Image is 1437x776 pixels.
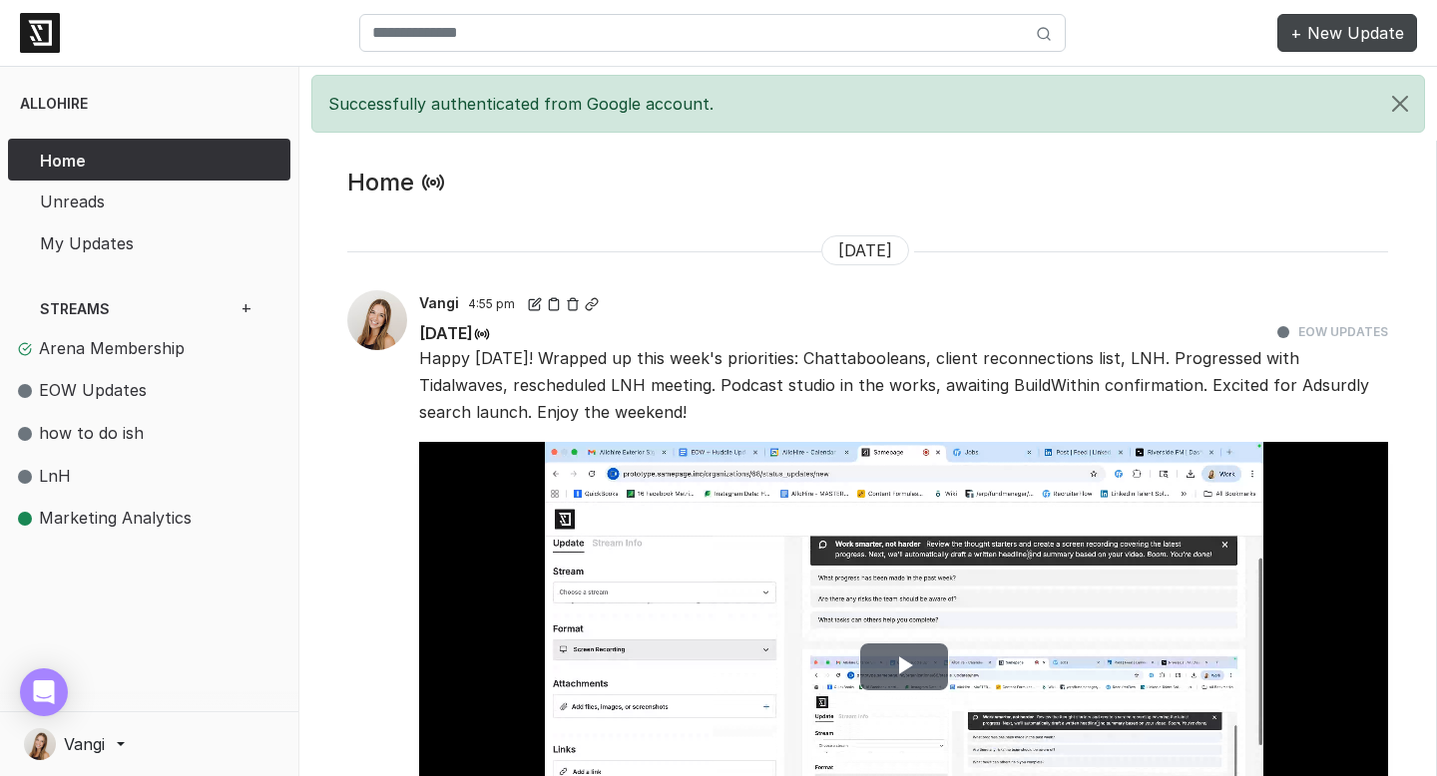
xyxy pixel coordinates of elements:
[347,290,407,350] img: Vangi Mitchell
[40,149,230,173] span: Home
[219,287,274,327] a: +
[20,668,68,716] div: Open Intercom Messenger
[859,642,949,691] button: Play Video
[18,464,230,490] span: LnH
[20,13,60,53] img: logo-6ba331977e59facfbff2947a2e854c94a5e6b03243a11af005d3916e8cc67d17.png
[24,287,214,327] a: Streams
[18,421,230,447] span: how to do ish
[8,498,274,541] a: Marketing Analytics
[20,95,88,112] span: AlloHire
[39,380,147,400] span: EOW Updates
[39,423,144,443] span: how to do ish
[40,231,230,255] span: My Updates
[39,508,192,528] span: Marketing Analytics
[40,298,198,319] span: Streams
[1298,324,1388,339] a: EOW Updates
[8,455,274,498] a: LnH
[18,336,230,362] span: Arena Membership
[24,181,274,222] a: Unreads
[311,75,1425,133] div: Successfully authenticated from Google account.
[24,728,274,760] a: Vangi
[24,728,56,760] img: Vangi Mitchell
[18,506,230,532] span: Marketing Analytics
[821,235,909,265] span: [DATE]
[1277,14,1417,52] a: + New Update
[64,732,105,756] span: Vangi
[40,190,230,213] span: Unreads
[473,319,491,345] button: Read this update to me
[8,327,274,370] a: Arena Membership
[8,412,274,455] a: how to do ish
[468,296,515,311] span: 4:55 pm
[39,338,185,358] span: Arena Membership
[18,378,230,404] span: EOW Updates
[419,294,459,311] span: Vangi
[8,370,274,413] a: EOW Updates
[419,345,1388,427] p: Happy [DATE]! Wrapped up this week's priorities: Chattabooleans, client reconnections list, LNH. ...
[419,318,491,345] span: [DATE]
[24,221,274,263] a: My Updates
[421,175,445,194] a: Read new updates
[235,296,258,318] span: +
[39,466,71,486] span: LnH
[419,292,468,312] a: Vangi
[24,139,274,181] a: Home
[347,165,414,194] h4: Home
